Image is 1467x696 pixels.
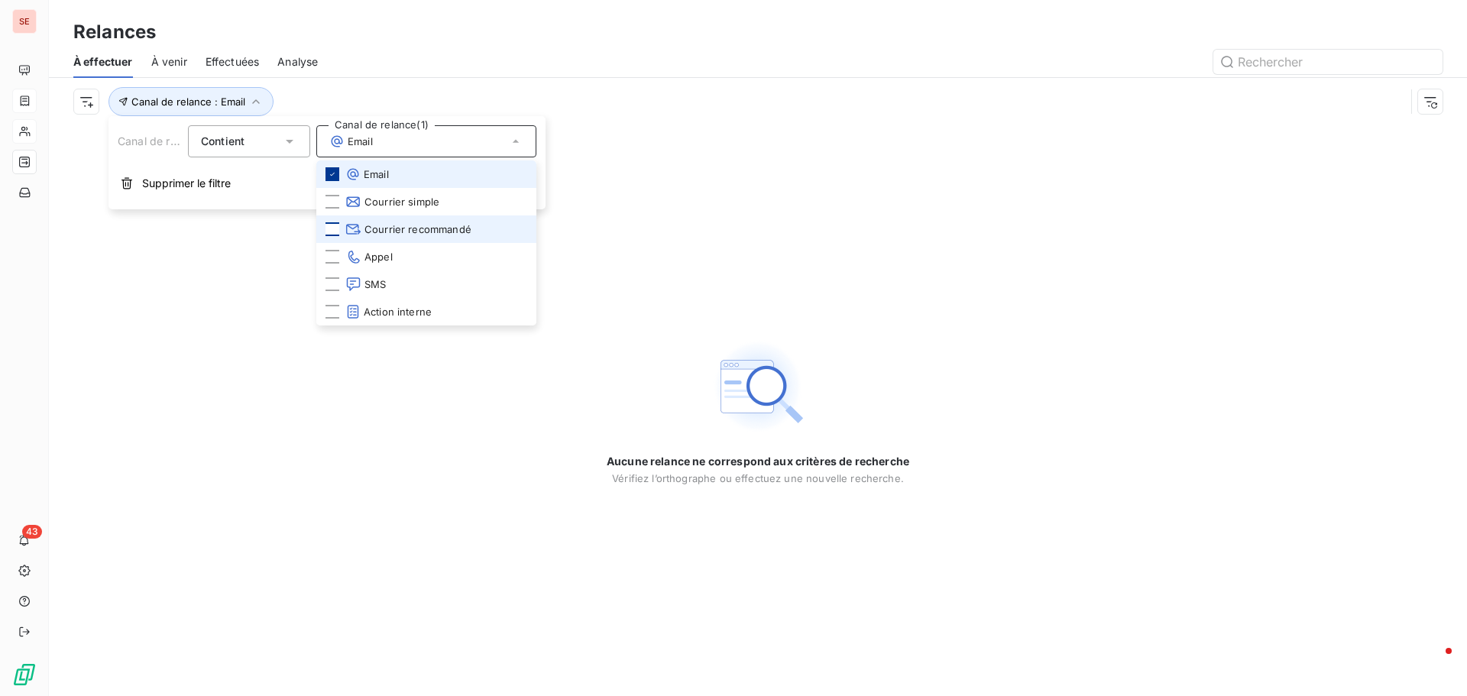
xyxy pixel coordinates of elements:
[142,176,231,191] span: Supprimer le filtre
[329,134,373,149] span: Email
[345,249,393,264] span: Appel
[22,525,42,539] span: 43
[1415,644,1452,681] iframe: Intercom live chat
[12,662,37,687] img: Logo LeanPay
[131,95,245,108] span: Canal de relance : Email
[612,472,904,484] span: Vérifiez l’orthographe ou effectuez une nouvelle recherche.
[1213,50,1443,74] input: Rechercher
[108,167,546,200] button: Supprimer le filtre
[73,18,156,46] h3: Relances
[345,222,471,237] span: Courrier recommandé
[12,9,37,34] div: SE
[277,54,318,70] span: Analyse
[345,194,439,209] span: Courrier simple
[73,54,133,70] span: À effectuer
[345,167,389,182] span: Email
[151,54,187,70] span: À venir
[709,338,807,435] img: Empty state
[206,54,260,70] span: Effectuées
[108,87,274,116] button: Canal de relance : Email
[607,454,909,469] span: Aucune relance ne correspond aux critères de recherche
[345,277,386,292] span: SMS
[201,134,244,147] span: Contient
[345,304,432,319] span: Action interne
[118,134,203,147] span: Canal de relance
